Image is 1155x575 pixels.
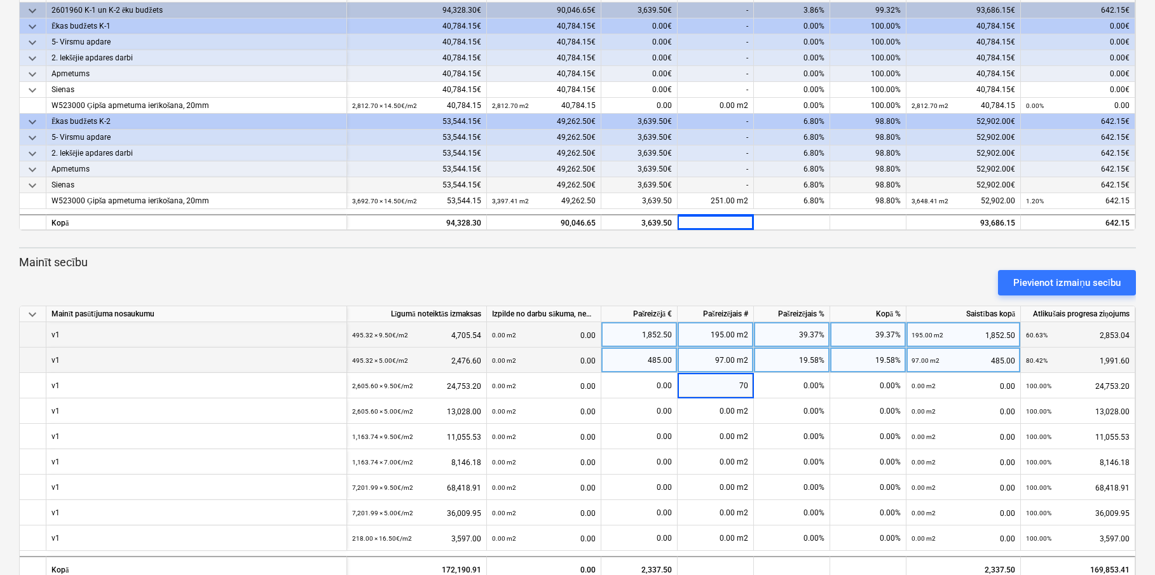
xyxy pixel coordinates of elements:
div: 49,262.50 [492,193,596,209]
div: Izpilde no darbu sākuma, neskaitot kārtējā mēneša izpildi [487,306,601,322]
small: 2,812.70 m2 [492,102,529,109]
div: 0.00% [754,98,830,114]
div: 0.00 [912,475,1015,501]
span: keyboard_arrow_down [25,51,40,66]
div: Apmetums [51,66,341,82]
div: 0.00 m2 [678,424,754,449]
div: 100.00% [830,34,906,50]
div: 40,784.15€ [906,50,1021,66]
span: keyboard_arrow_down [25,3,40,18]
div: 0.00 [492,525,596,551]
div: 0.00€ [601,34,678,50]
div: 6.80% [754,130,830,145]
small: 0.00 m2 [492,535,516,542]
div: 0.00 [601,98,678,114]
div: 52,902.00€ [906,161,1021,177]
small: 0.00 m2 [492,382,516,389]
small: 97.00 m2 [912,357,940,364]
div: Apmetums [51,161,341,177]
div: 98.80% [830,114,906,130]
small: 100.00% [1026,408,1051,415]
div: 0.00% [754,18,830,34]
div: 3,639.50€ [601,177,678,193]
div: 40,784.15€ [347,50,487,66]
div: 53,544.15 [352,193,481,209]
small: 1,163.74 × 7.00€ / m2 [352,459,413,466]
div: - [678,50,754,66]
div: 0.00 [492,424,596,450]
small: 100.00% [1026,459,1051,466]
div: 40,784.15€ [487,34,601,50]
div: - [678,3,754,18]
div: Līgumā noteiktās izmaksas [347,306,487,322]
div: v1 [51,500,60,525]
div: 1,991.60 [1026,348,1130,374]
div: 49,262.50€ [487,145,601,161]
small: 0.00 m2 [912,408,936,415]
small: 3,397.41 m2 [492,198,529,205]
div: 53,544.15€ [347,114,487,130]
div: 49,262.50€ [487,130,601,145]
div: 100.00% [830,66,906,82]
div: 0.00 [492,449,596,475]
div: 0.00% [754,34,830,50]
small: 0.00 m2 [912,484,936,491]
div: 2. Iekšējie apdares darbi [51,50,341,66]
div: 98.80% [830,193,906,209]
div: 0.00 [492,322,596,348]
div: 642.15€ [1021,114,1135,130]
small: 0.00 m2 [492,484,516,491]
div: 40,784.15€ [487,50,601,66]
div: 4,705.54 [352,322,481,348]
div: v1 [51,373,60,398]
div: 0.00€ [601,82,678,98]
div: 49,262.50€ [487,177,601,193]
div: 0.00 [606,398,672,424]
span: keyboard_arrow_down [25,83,40,98]
div: 53,544.15€ [347,177,487,193]
div: - [678,145,754,161]
div: 0.00 [912,424,1015,450]
small: 1,163.74 × 9.50€ / m2 [352,433,413,440]
div: 40,784.15€ [906,34,1021,50]
div: 0.00 [492,475,596,501]
small: 1.20% [1026,198,1044,205]
div: 0.00% [830,449,906,475]
div: 1,852.50 [912,322,1015,348]
div: v1 [51,424,60,449]
div: 0.00% [754,398,830,424]
small: 2,605.60 × 9.50€ / m2 [352,382,413,389]
div: 642.15€ [1021,177,1135,193]
div: - [678,34,754,50]
span: keyboard_arrow_down [25,19,40,34]
div: 6.80% [754,161,830,177]
div: 251.00 m2 [678,193,754,209]
div: v1 [51,348,60,372]
div: 6.80% [754,177,830,193]
div: 52,902.00€ [906,145,1021,161]
div: 100.00% [830,50,906,66]
div: 642.15 [1026,193,1130,209]
div: 98.80% [830,145,906,161]
div: - [678,66,754,82]
div: 642.15€ [1021,130,1135,145]
div: 100.00% [830,98,906,114]
small: 0.00 m2 [492,433,516,440]
div: 642.15 [1026,215,1130,231]
div: 11,055.53 [352,424,481,450]
p: Mainīt secību [19,255,1136,270]
div: 0.00 [606,373,672,398]
div: 3,639.50€ [601,3,678,18]
div: Pašreizējā € [601,306,678,322]
div: 0.00 [606,475,672,500]
div: 19.58% [830,348,906,373]
div: 0.00 [912,525,1015,551]
div: Kopā % [830,306,906,322]
div: 90,046.65 [492,215,596,231]
small: 0.00 m2 [492,408,516,415]
div: 0.00 [606,525,672,551]
div: v1 [51,475,60,499]
div: 642.15€ [1021,3,1135,18]
div: Ēkas budžets K-2 [51,114,341,130]
div: 0.00% [830,525,906,551]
